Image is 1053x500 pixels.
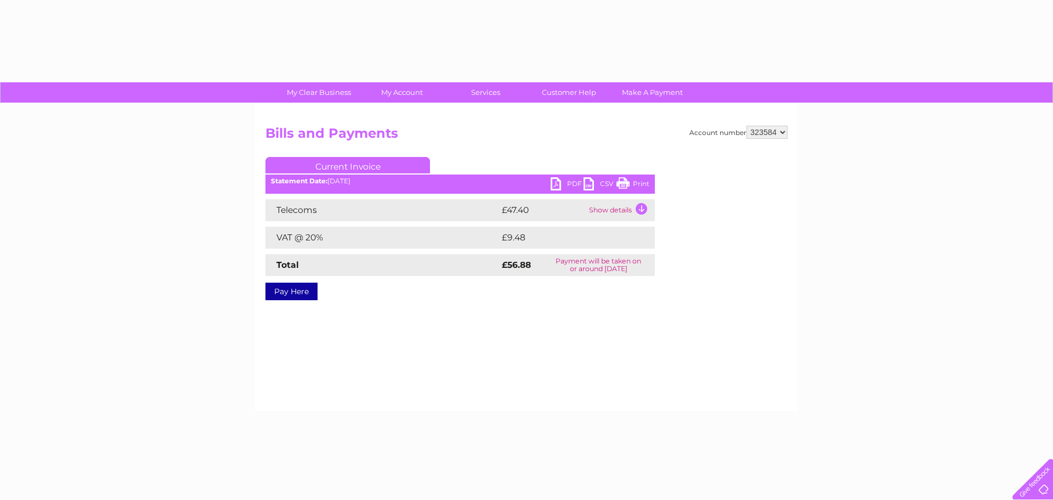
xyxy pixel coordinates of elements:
h2: Bills and Payments [265,126,788,147]
a: My Clear Business [274,82,364,103]
strong: Total [276,260,299,270]
div: Account number [689,126,788,139]
td: Payment will be taken on or around [DATE] [542,254,655,276]
b: Statement Date: [271,177,327,185]
td: VAT @ 20% [265,227,499,249]
div: [DATE] [265,177,655,185]
td: Show details [586,199,655,221]
a: Print [616,177,649,193]
a: Services [440,82,531,103]
a: Pay Here [265,283,318,300]
a: PDF [551,177,584,193]
td: £9.48 [499,227,630,249]
a: Make A Payment [607,82,698,103]
strong: £56.88 [502,260,531,270]
a: My Account [357,82,448,103]
a: Customer Help [524,82,614,103]
td: Telecoms [265,199,499,221]
td: £47.40 [499,199,586,221]
a: Current Invoice [265,157,430,173]
a: CSV [584,177,616,193]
